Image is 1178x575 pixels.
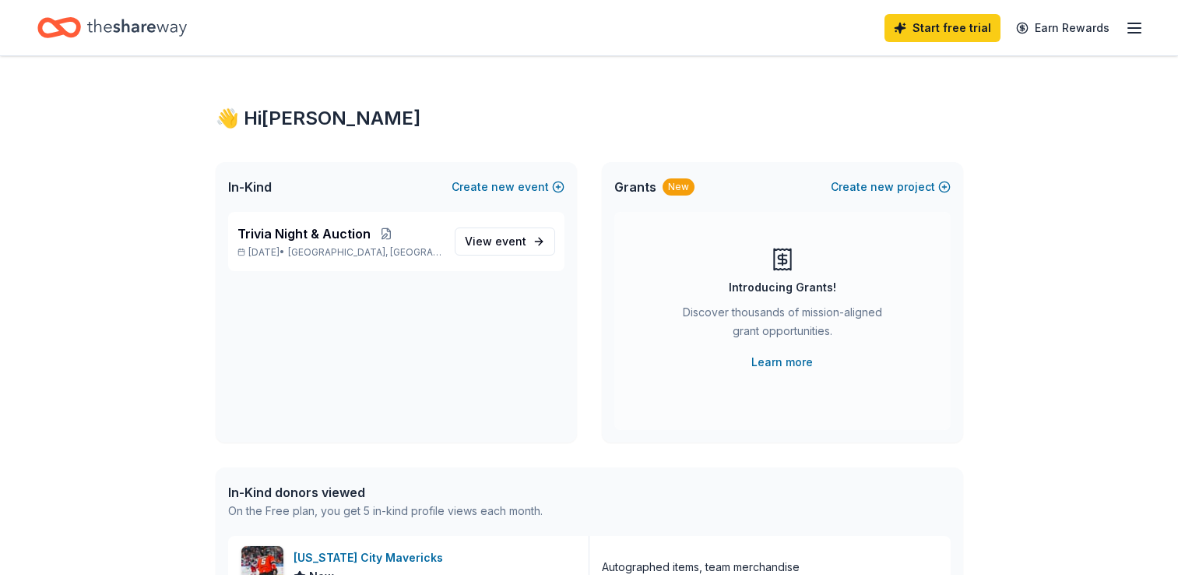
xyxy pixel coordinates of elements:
[452,178,564,196] button: Createnewevent
[228,178,272,196] span: In-Kind
[884,14,1000,42] a: Start free trial
[288,246,441,259] span: [GEOGRAPHIC_DATA], [GEOGRAPHIC_DATA]
[729,278,836,297] div: Introducing Grants!
[663,178,694,196] div: New
[216,106,963,131] div: 👋 Hi [PERSON_NAME]
[491,178,515,196] span: new
[870,178,894,196] span: new
[831,178,951,196] button: Createnewproject
[495,235,526,248] span: event
[1007,14,1119,42] a: Earn Rewards
[677,303,888,347] div: Discover thousands of mission-aligned grant opportunities.
[237,224,371,243] span: Trivia Night & Auction
[228,483,543,502] div: In-Kind donors viewed
[465,232,526,251] span: View
[294,549,449,567] div: [US_STATE] City Mavericks
[37,9,187,46] a: Home
[455,228,555,256] a: View event
[751,353,813,372] a: Learn more
[237,246,442,259] p: [DATE] •
[228,502,543,520] div: On the Free plan, you get 5 in-kind profile views each month.
[614,178,656,196] span: Grants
